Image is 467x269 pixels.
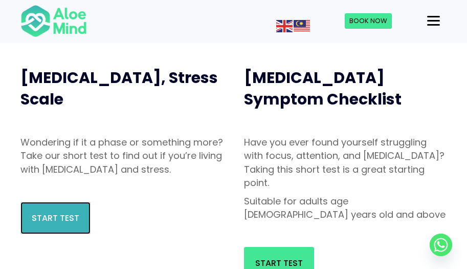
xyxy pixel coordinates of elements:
span: [MEDICAL_DATA] Symptom Checklist [244,67,402,110]
img: Aloe mind Logo [20,4,87,38]
span: Start Test [32,212,79,224]
span: Book Now [349,16,387,26]
img: en [276,20,293,32]
p: Have you ever found yourself struggling with focus, attention, and [MEDICAL_DATA]? Taking this sh... [244,136,447,189]
img: ms [294,20,310,32]
a: Whatsapp [430,234,452,256]
span: Start Test [255,257,303,269]
a: English [276,20,294,31]
p: Suitable for adults age [DEMOGRAPHIC_DATA] years old and above [244,195,447,221]
a: Book Now [345,13,392,29]
span: [MEDICAL_DATA], Stress Scale [20,67,218,110]
p: Wondering if it a phase or something more? Take our short test to find out if you’re living with ... [20,136,224,176]
a: Start Test [20,202,91,234]
button: Menu [423,12,444,30]
a: Malay [294,20,311,31]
